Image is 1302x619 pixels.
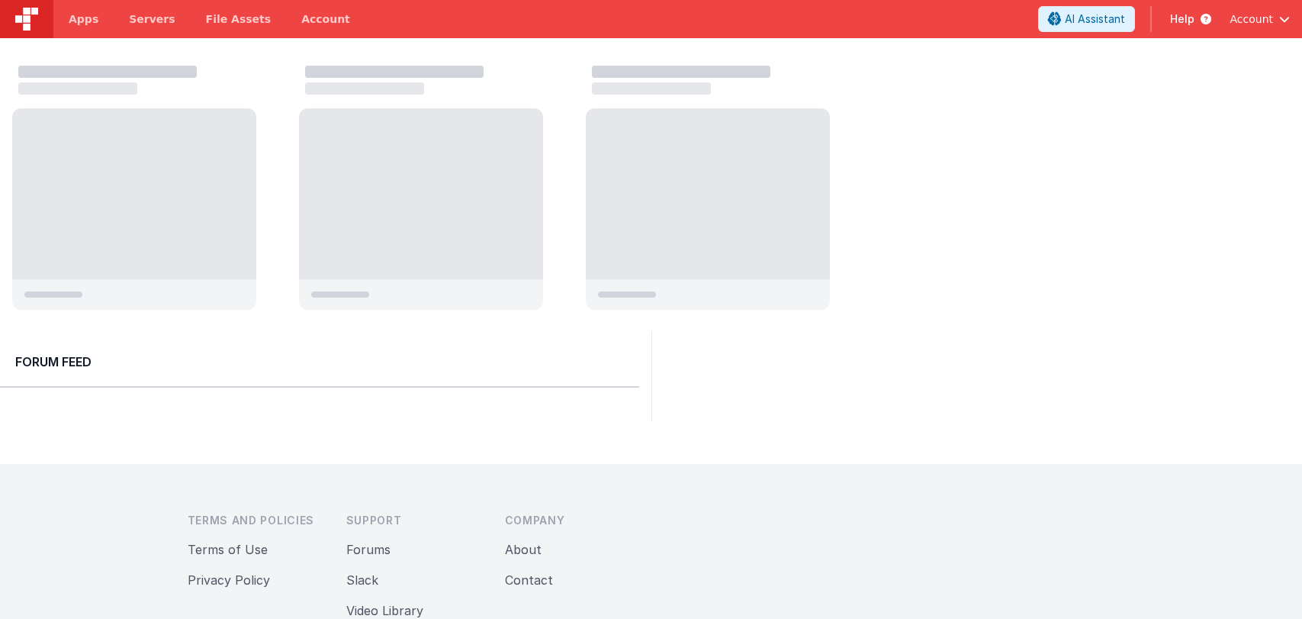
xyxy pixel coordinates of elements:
[129,11,175,27] span: Servers
[505,513,639,528] h3: Company
[188,513,322,528] h3: Terms and Policies
[1038,6,1135,32] button: AI Assistant
[505,542,542,557] a: About
[1230,11,1290,27] button: Account
[188,542,268,557] a: Terms of Use
[346,513,481,528] h3: Support
[69,11,98,27] span: Apps
[346,540,391,559] button: Forums
[1065,11,1125,27] span: AI Assistant
[505,540,542,559] button: About
[206,11,272,27] span: File Assets
[1230,11,1273,27] span: Account
[505,571,553,589] button: Contact
[346,571,378,589] button: Slack
[15,353,624,371] h2: Forum Feed
[188,572,270,588] a: Privacy Policy
[1170,11,1194,27] span: Help
[346,572,378,588] a: Slack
